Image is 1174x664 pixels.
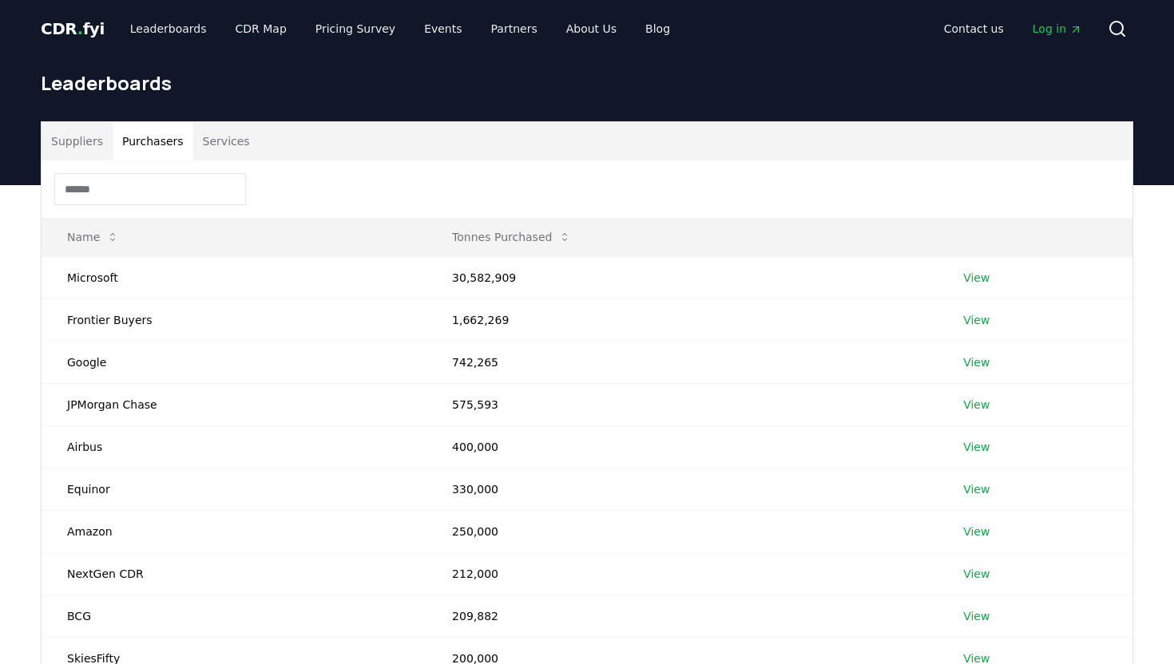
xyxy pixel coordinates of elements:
[426,425,938,468] td: 400,000
[41,18,105,40] a: CDR.fyi
[426,256,938,298] td: 30,582,909
[42,256,426,298] td: Microsoft
[303,14,408,43] a: Pricing Survey
[426,510,938,552] td: 250,000
[1033,21,1082,37] span: Log in
[426,468,938,510] td: 330,000
[42,383,426,425] td: JPMorgan Chase
[42,595,426,637] td: BCG
[42,468,426,510] td: Equinor
[193,122,260,160] button: Services
[426,341,938,383] td: 742,265
[42,425,426,468] td: Airbus
[963,439,990,455] a: View
[41,70,1133,96] h1: Leaderboards
[1020,14,1095,43] a: Log in
[963,524,990,539] a: View
[963,397,990,413] a: View
[42,552,426,595] td: NextGen CDR
[963,354,990,370] a: View
[478,14,550,43] a: Partners
[426,383,938,425] td: 575,593
[42,341,426,383] td: Google
[963,566,990,582] a: View
[42,510,426,552] td: Amazon
[41,19,105,38] span: CDR fyi
[426,595,938,637] td: 209,882
[113,122,193,160] button: Purchasers
[963,312,990,328] a: View
[223,14,299,43] a: CDR Map
[963,608,990,624] a: View
[439,221,584,253] button: Tonnes Purchased
[117,14,220,43] a: Leaderboards
[553,14,629,43] a: About Us
[77,19,83,38] span: .
[963,270,990,286] a: View
[42,298,426,341] td: Frontier Buyers
[426,298,938,341] td: 1,662,269
[411,14,474,43] a: Events
[633,14,683,43] a: Blog
[54,221,132,253] button: Name
[426,552,938,595] td: 212,000
[117,14,683,43] nav: Main
[963,481,990,497] a: View
[42,122,113,160] button: Suppliers
[931,14,1017,43] a: Contact us
[931,14,1095,43] nav: Main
